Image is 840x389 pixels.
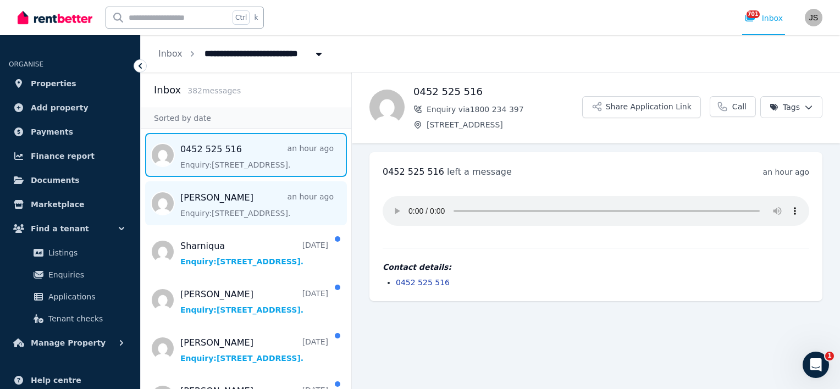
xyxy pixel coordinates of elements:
[48,268,123,281] span: Enquiries
[744,13,783,24] div: Inbox
[31,125,73,138] span: Payments
[427,104,582,115] span: Enquiry via 1800 234 397
[396,278,450,287] a: 0452 525 516
[413,84,582,99] h1: 0452 525 516
[48,246,123,259] span: Listings
[447,166,512,177] span: left a message
[9,97,131,119] a: Add property
[31,77,76,90] span: Properties
[31,222,89,235] span: Find a tenant
[18,9,92,26] img: RentBetter
[9,121,131,143] a: Payments
[805,9,822,26] img: Janette Steele
[9,145,131,167] a: Finance report
[154,82,181,98] h2: Inbox
[158,48,183,59] a: Inbox
[710,96,756,117] a: Call
[369,90,405,125] img: 0452 525 516
[31,149,95,163] span: Finance report
[760,96,822,118] button: Tags
[180,191,334,219] a: [PERSON_NAME]an hour agoEnquiry:[STREET_ADDRESS].
[13,242,127,264] a: Listings
[383,166,444,177] span: 0452 525 516
[582,96,701,118] button: Share Application Link
[254,13,258,22] span: k
[13,286,127,308] a: Applications
[31,101,89,114] span: Add property
[9,332,131,354] button: Manage Property
[9,73,131,95] a: Properties
[141,35,342,73] nav: Breadcrumb
[825,352,834,360] span: 1
[13,308,127,330] a: Tenant checks
[9,193,131,215] a: Marketplace
[180,143,334,170] a: 0452 525 516an hour agoEnquiry:[STREET_ADDRESS].
[383,262,809,273] h4: Contact details:
[141,108,351,129] div: Sorted by date
[770,102,800,113] span: Tags
[48,312,123,325] span: Tenant checks
[13,264,127,286] a: Enquiries
[31,336,106,349] span: Manage Property
[180,336,328,364] a: [PERSON_NAME][DATE]Enquiry:[STREET_ADDRESS].
[180,288,328,315] a: [PERSON_NAME][DATE]Enquiry:[STREET_ADDRESS].
[747,10,760,18] span: 701
[9,218,131,240] button: Find a tenant
[427,119,582,130] span: [STREET_ADDRESS]
[187,86,241,95] span: 382 message s
[48,290,123,303] span: Applications
[763,168,809,176] time: an hour ago
[732,101,747,112] span: Call
[9,169,131,191] a: Documents
[803,352,829,378] iframe: Intercom live chat
[233,10,250,25] span: Ctrl
[31,198,84,211] span: Marketplace
[31,174,80,187] span: Documents
[180,240,328,267] a: Sharniqua[DATE]Enquiry:[STREET_ADDRESS].
[9,60,43,68] span: ORGANISE
[31,374,81,387] span: Help centre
